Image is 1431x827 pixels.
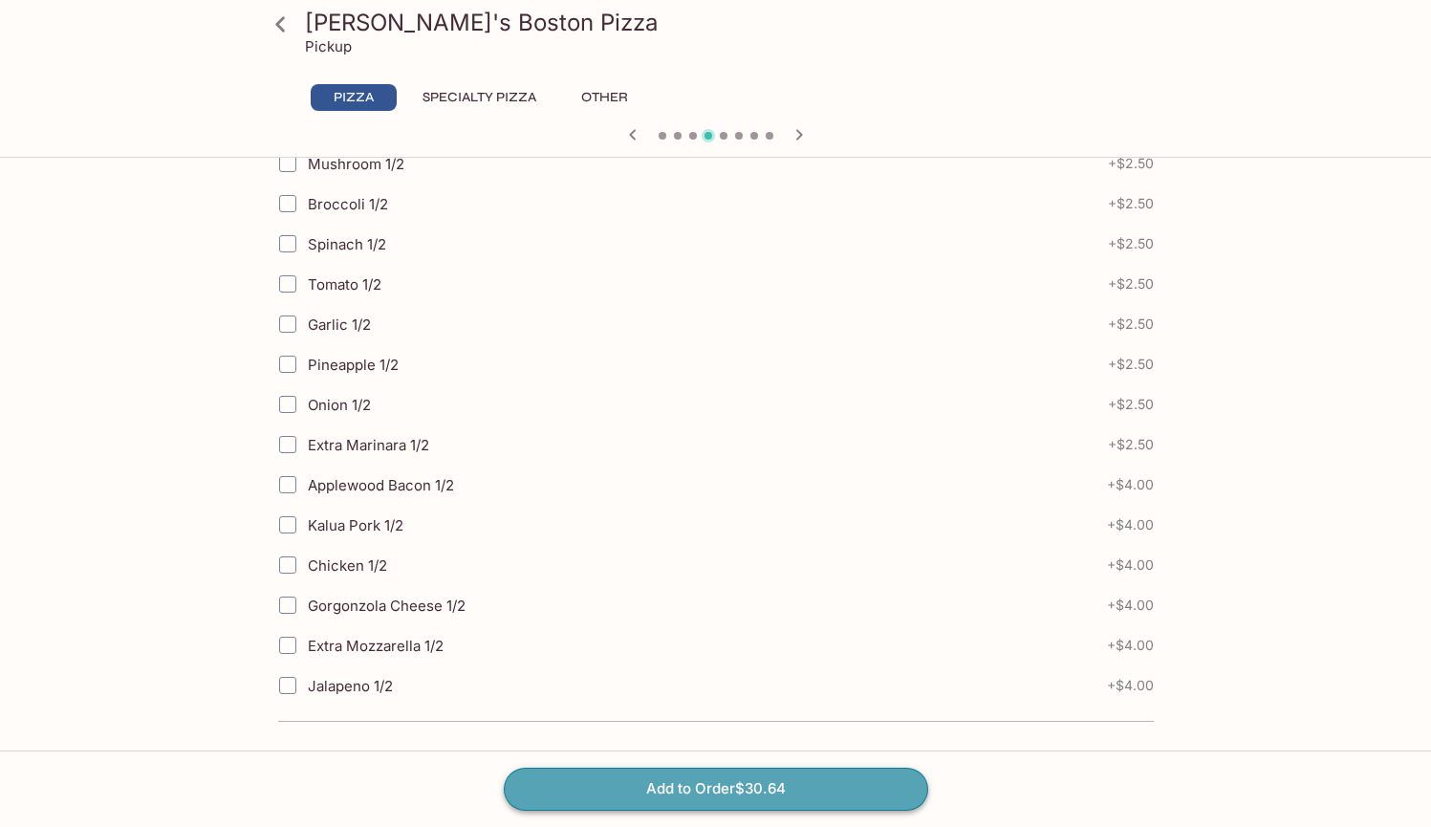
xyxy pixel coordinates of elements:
span: Mushroom 1/2 [308,155,404,173]
span: Gorgonzola Cheese 1/2 [308,597,466,615]
span: + $2.50 [1108,156,1154,171]
span: Tomato 1/2 [308,275,381,294]
span: Extra Mozzarella 1/2 [308,637,444,655]
span: Onion 1/2 [308,396,371,414]
span: + $2.50 [1108,357,1154,372]
span: Broccoli 1/2 [308,195,388,213]
span: Applewood Bacon 1/2 [308,476,454,494]
span: Garlic 1/2 [308,316,371,334]
span: + $2.50 [1108,437,1154,452]
span: Chicken 1/2 [308,556,387,575]
span: Spinach 1/2 [308,235,386,253]
button: Other [562,84,648,111]
span: + $2.50 [1108,236,1154,251]
span: + $2.50 [1108,276,1154,292]
button: Specialty Pizza [412,84,547,111]
span: + $2.50 [1108,316,1154,332]
span: + $4.00 [1107,557,1154,573]
span: Kalua Pork 1/2 [308,516,403,534]
span: + $2.50 [1108,397,1154,412]
p: Pickup [305,37,352,55]
button: Pizza [311,84,397,111]
span: + $4.00 [1107,598,1154,613]
span: + $4.00 [1107,477,1154,492]
span: + $4.00 [1107,678,1154,693]
span: + $2.50 [1108,196,1154,211]
span: + $4.00 [1107,517,1154,533]
span: + $4.00 [1107,638,1154,653]
button: Add to Order$30.64 [504,768,928,810]
span: Jalapeno 1/2 [308,677,393,695]
span: Pineapple 1/2 [308,356,399,374]
span: Extra Marinara 1/2 [308,436,429,454]
h3: [PERSON_NAME]'s Boston Pizza [305,8,1160,37]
